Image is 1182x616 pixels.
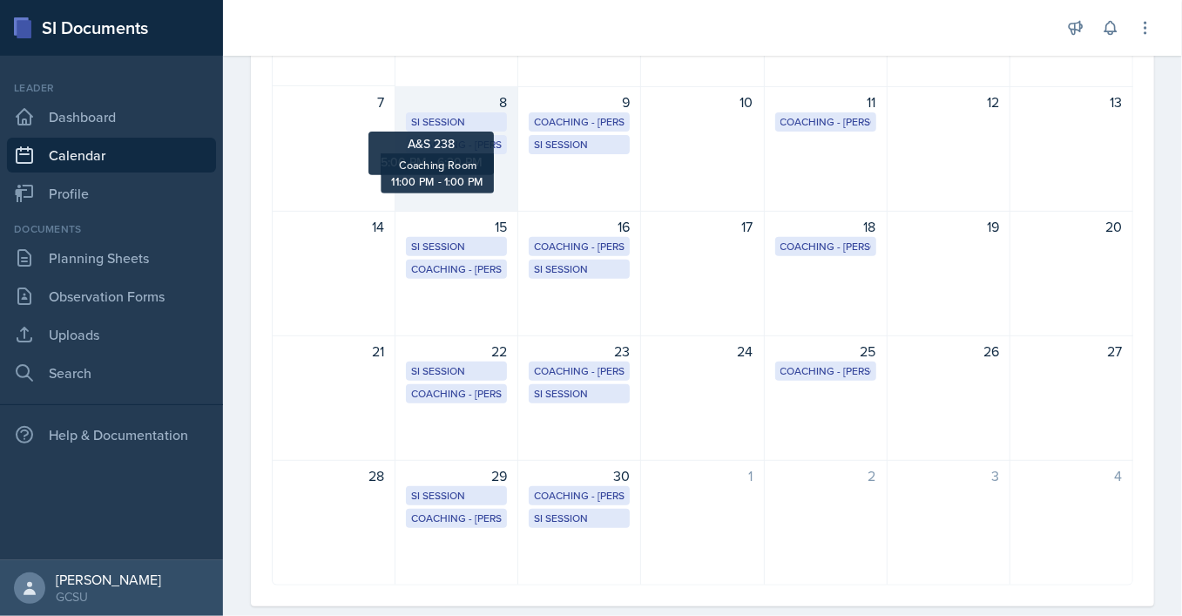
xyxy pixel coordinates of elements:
[1021,465,1122,486] div: 4
[283,341,384,362] div: 21
[534,363,625,379] div: Coaching - [PERSON_NAME]
[283,216,384,237] div: 14
[534,386,625,402] div: SI Session
[775,465,876,486] div: 2
[780,239,871,254] div: Coaching - [PERSON_NAME]
[534,261,625,277] div: SI Session
[7,176,216,211] a: Profile
[534,114,625,130] div: Coaching - [PERSON_NAME]
[406,91,507,112] div: 8
[529,91,630,112] div: 9
[898,91,999,112] div: 12
[7,138,216,173] a: Calendar
[652,341,753,362] div: 24
[7,355,216,390] a: Search
[775,91,876,112] div: 11
[775,216,876,237] div: 18
[534,137,625,152] div: SI Session
[56,571,161,588] div: [PERSON_NAME]
[283,465,384,486] div: 28
[1021,341,1122,362] div: 27
[406,216,507,237] div: 15
[898,465,999,486] div: 3
[534,511,625,526] div: SI Session
[406,465,507,486] div: 29
[652,216,753,237] div: 17
[7,317,216,352] a: Uploads
[1021,216,1122,237] div: 20
[898,216,999,237] div: 19
[411,261,502,277] div: Coaching - [PERSON_NAME]
[780,363,871,379] div: Coaching - [PERSON_NAME]
[529,341,630,362] div: 23
[7,99,216,134] a: Dashboard
[7,221,216,237] div: Documents
[7,80,216,96] div: Leader
[411,386,502,402] div: Coaching - [PERSON_NAME]
[411,363,502,379] div: SI Session
[780,114,871,130] div: Coaching - [PERSON_NAME]
[7,240,216,275] a: Planning Sheets
[411,114,502,130] div: SI Session
[406,341,507,362] div: 22
[7,417,216,452] div: Help & Documentation
[652,91,753,112] div: 10
[411,137,502,152] div: Coaching - [PERSON_NAME]
[56,588,161,606] div: GCSU
[411,239,502,254] div: SI Session
[534,239,625,254] div: Coaching - [PERSON_NAME]
[534,488,625,504] div: Coaching - [PERSON_NAME]
[652,465,753,486] div: 1
[7,279,216,314] a: Observation Forms
[529,465,630,486] div: 30
[898,341,999,362] div: 26
[411,511,502,526] div: Coaching - [PERSON_NAME]
[411,488,502,504] div: SI Session
[283,91,384,112] div: 7
[1021,91,1122,112] div: 13
[775,341,876,362] div: 25
[529,216,630,237] div: 16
